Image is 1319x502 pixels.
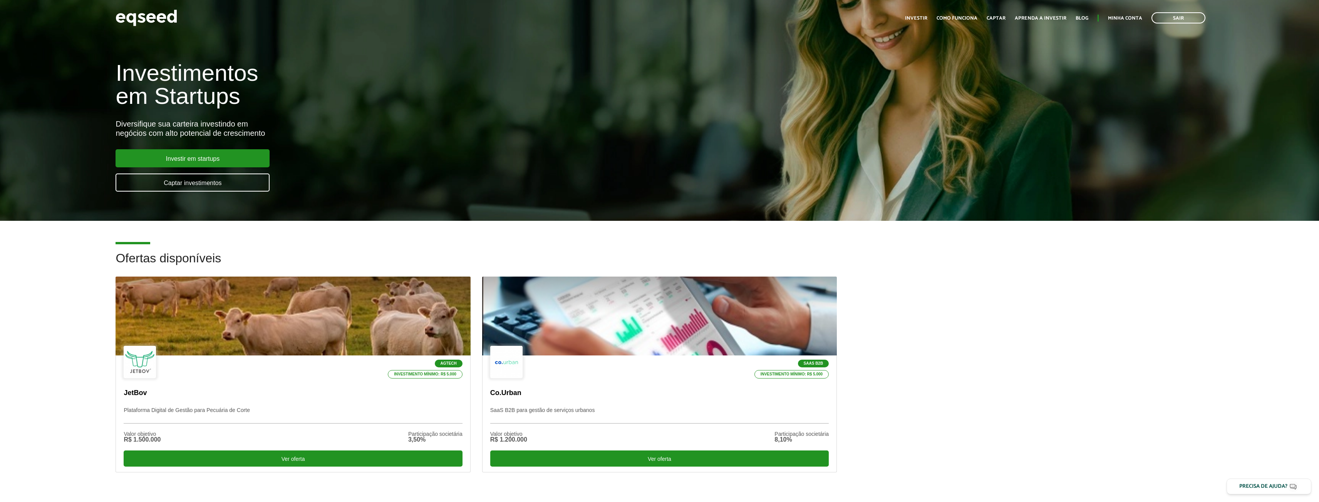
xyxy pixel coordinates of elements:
p: JetBov [124,389,462,397]
a: SaaS B2B Investimento mínimo: R$ 5.000 Co.Urban SaaS B2B para gestão de serviços urbanos Valor ob... [482,277,837,472]
div: 3,50% [408,437,463,443]
a: Blog [1076,16,1088,21]
a: Agtech Investimento mínimo: R$ 5.000 JetBov Plataforma Digital de Gestão para Pecuária de Corte V... [116,277,470,472]
a: Investir [905,16,927,21]
div: 8,10% [774,437,829,443]
a: Sair [1151,12,1205,23]
div: Ver oferta [490,450,829,467]
div: R$ 1.500.000 [124,437,161,443]
a: Aprenda a investir [1015,16,1066,21]
a: Investir em startups [116,149,270,167]
div: Valor objetivo [124,431,161,437]
a: Como funciona [937,16,977,21]
div: Ver oferta [124,450,462,467]
img: EqSeed [116,8,177,28]
a: Captar [987,16,1006,21]
p: Investimento mínimo: R$ 5.000 [754,370,829,379]
div: Valor objetivo [490,431,527,437]
h1: Investimentos em Startups [116,62,764,108]
h2: Ofertas disponíveis [116,252,1203,277]
p: SaaS B2B [798,360,829,367]
p: Agtech [435,360,463,367]
a: Captar investimentos [116,173,270,192]
div: Participação societária [774,431,829,437]
div: R$ 1.200.000 [490,437,527,443]
div: Diversifique sua carteira investindo em negócios com alto potencial de crescimento [116,119,764,138]
p: Co.Urban [490,389,829,397]
p: Investimento mínimo: R$ 5.000 [388,370,463,379]
div: Participação societária [408,431,463,437]
p: Plataforma Digital de Gestão para Pecuária de Corte [124,407,462,424]
a: Minha conta [1108,16,1142,21]
p: SaaS B2B para gestão de serviços urbanos [490,407,829,424]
